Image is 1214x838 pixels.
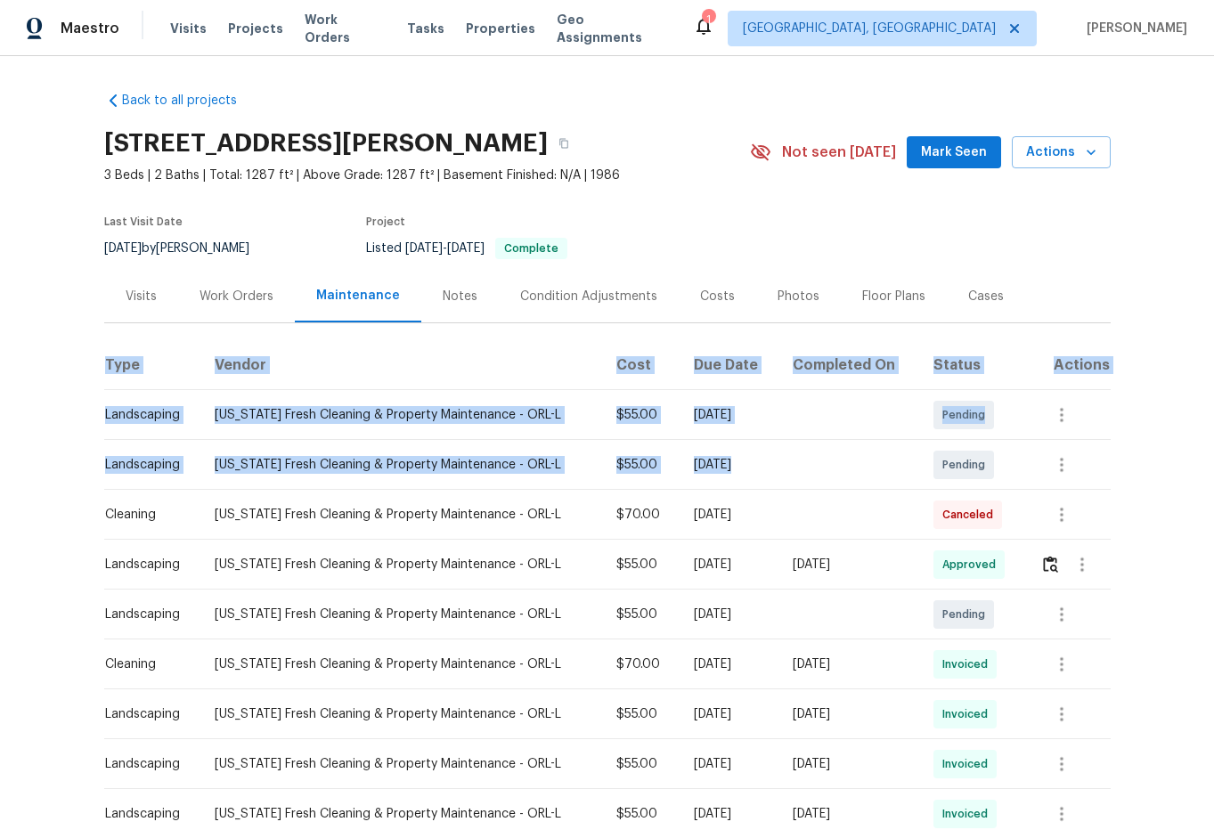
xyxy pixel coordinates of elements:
span: Invoiced [942,705,995,723]
div: $70.00 [616,506,665,524]
span: Mark Seen [921,142,987,164]
th: Actions [1026,340,1110,390]
div: Maintenance [316,287,400,305]
span: [GEOGRAPHIC_DATA], [GEOGRAPHIC_DATA] [743,20,996,37]
div: Condition Adjustments [520,288,657,305]
div: [DATE] [694,805,764,823]
span: Pending [942,406,992,424]
div: Cases [968,288,1004,305]
div: [DATE] [793,556,905,574]
a: Back to all projects [104,92,275,110]
span: Invoiced [942,755,995,773]
button: Mark Seen [907,136,1001,169]
div: [US_STATE] Fresh Cleaning & Property Maintenance - ORL-L [215,755,588,773]
span: [PERSON_NAME] [1080,20,1187,37]
div: [US_STATE] Fresh Cleaning & Property Maintenance - ORL-L [215,805,588,823]
div: Landscaping [105,755,186,773]
div: by [PERSON_NAME] [104,238,271,259]
div: [US_STATE] Fresh Cleaning & Property Maintenance - ORL-L [215,655,588,673]
div: [DATE] [694,705,764,723]
button: Copy Address [548,127,580,159]
div: Photos [778,288,819,305]
div: $55.00 [616,805,665,823]
span: Projects [228,20,283,37]
span: Canceled [942,506,1000,524]
span: Invoiced [942,655,995,673]
button: Actions [1012,136,1111,169]
div: [DATE] [694,456,764,474]
span: Visits [170,20,207,37]
div: [DATE] [793,655,905,673]
div: [DATE] [694,606,764,623]
span: Maestro [61,20,119,37]
div: $55.00 [616,406,665,424]
div: Work Orders [200,288,273,305]
span: Geo Assignments [557,11,672,46]
div: Cleaning [105,655,186,673]
div: [DATE] [793,805,905,823]
div: Notes [443,288,477,305]
div: [US_STATE] Fresh Cleaning & Property Maintenance - ORL-L [215,456,588,474]
div: [US_STATE] Fresh Cleaning & Property Maintenance - ORL-L [215,506,588,524]
img: Review Icon [1043,556,1058,573]
th: Due Date [680,340,778,390]
th: Completed On [778,340,919,390]
div: $70.00 [616,655,665,673]
th: Vendor [200,340,602,390]
div: [DATE] [694,655,764,673]
div: $55.00 [616,705,665,723]
span: [DATE] [104,242,142,255]
span: Approved [942,556,1003,574]
th: Type [104,340,200,390]
th: Cost [602,340,680,390]
div: [DATE] [694,406,764,424]
span: - [405,242,485,255]
div: [DATE] [694,506,764,524]
div: [US_STATE] Fresh Cleaning & Property Maintenance - ORL-L [215,705,588,723]
span: Properties [466,20,535,37]
th: Status [919,340,1026,390]
button: Review Icon [1040,543,1061,586]
div: Landscaping [105,805,186,823]
div: Landscaping [105,606,186,623]
div: [US_STATE] Fresh Cleaning & Property Maintenance - ORL-L [215,406,588,424]
div: $55.00 [616,755,665,773]
span: Actions [1026,142,1096,164]
span: Pending [942,606,992,623]
div: 1 [702,11,714,28]
div: Floor Plans [862,288,925,305]
div: [US_STATE] Fresh Cleaning & Property Maintenance - ORL-L [215,606,588,623]
div: [US_STATE] Fresh Cleaning & Property Maintenance - ORL-L [215,556,588,574]
span: Work Orders [305,11,386,46]
div: Cleaning [105,506,186,524]
div: $55.00 [616,556,665,574]
span: Invoiced [942,805,995,823]
div: [DATE] [694,556,764,574]
span: Complete [497,243,566,254]
h2: [STREET_ADDRESS][PERSON_NAME] [104,134,548,152]
div: [DATE] [793,705,905,723]
span: Listed [366,242,567,255]
div: Landscaping [105,705,186,723]
div: Costs [700,288,735,305]
div: Landscaping [105,406,186,424]
div: [DATE] [694,755,764,773]
span: Pending [942,456,992,474]
span: [DATE] [447,242,485,255]
span: Tasks [407,22,444,35]
div: $55.00 [616,606,665,623]
span: Not seen [DATE] [782,143,896,161]
span: 3 Beds | 2 Baths | Total: 1287 ft² | Above Grade: 1287 ft² | Basement Finished: N/A | 1986 [104,167,750,184]
div: Landscaping [105,456,186,474]
div: [DATE] [793,755,905,773]
div: $55.00 [616,456,665,474]
span: Last Visit Date [104,216,183,227]
span: [DATE] [405,242,443,255]
span: Project [366,216,405,227]
div: Landscaping [105,556,186,574]
div: Visits [126,288,157,305]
